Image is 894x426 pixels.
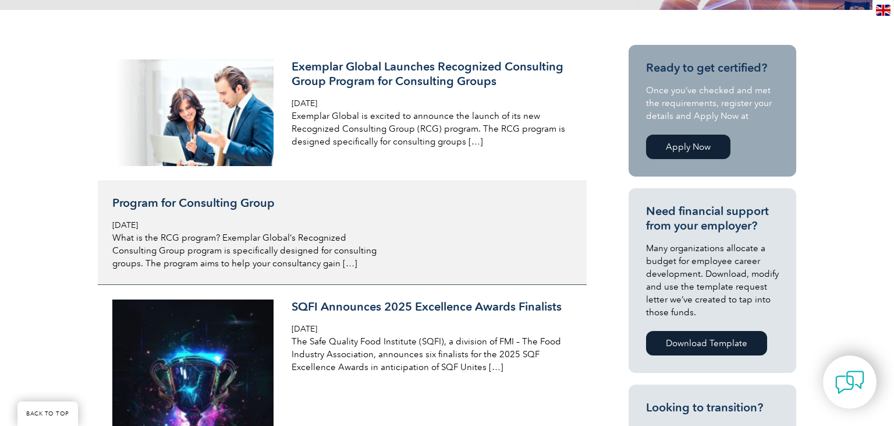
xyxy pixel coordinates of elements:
p: Once you’ve checked and met the requirements, register your details and Apply Now at [646,84,779,122]
span: [DATE] [292,324,317,334]
a: BACK TO TOP [17,402,78,426]
p: The Safe Quality Food Institute (SQFI), a division of FMI – The Food Industry Association, announ... [292,335,567,374]
p: What is the RCG program? Exemplar Global’s Recognized Consulting Group program is specifically de... [112,231,388,270]
a: Download Template [646,331,767,355]
a: Exemplar Global Launches Recognized Consulting Group Program for Consulting Groups [DATE] Exempla... [98,45,587,181]
span: [DATE] [112,220,138,230]
h3: Ready to get certified? [646,61,779,75]
p: Many organizations allocate a budget for employee career development. Download, modify and use th... [646,242,779,319]
a: Apply Now [646,135,730,159]
h3: SQFI Announces 2025 Excellence Awards Finalists [292,300,567,314]
img: RCG-image-300x199.jpg [112,59,274,166]
img: en [876,5,891,16]
h3: Need financial support from your employer? [646,204,779,233]
h3: Program for Consulting Group [112,196,388,210]
a: Program for Consulting Group [DATE] What is the RCG program? Exemplar Global’s Recognized Consult... [98,181,587,285]
h3: Exemplar Global Launches Recognized Consulting Group Program for Consulting Groups [292,59,567,89]
p: Exemplar Global is excited to announce the launch of its new Recognized Consulting Group (RCG) pr... [292,110,567,148]
h3: Looking to transition? [646,400,779,415]
span: [DATE] [292,98,317,108]
img: contact-chat.png [835,368,864,397]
